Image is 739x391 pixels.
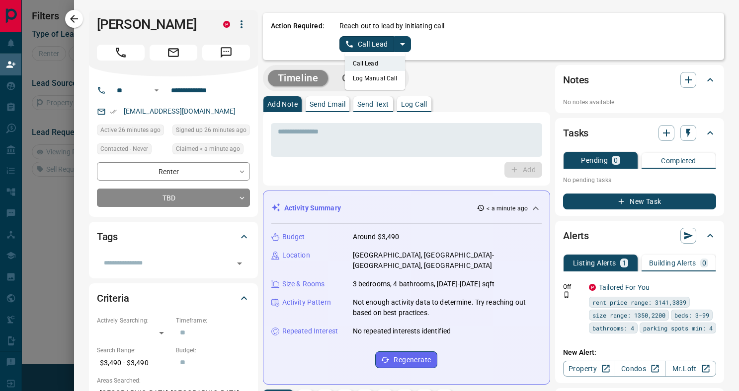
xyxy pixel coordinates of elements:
[665,361,716,377] a: Mr.Loft
[353,279,495,289] p: 3 bedrooms, 4 bathrooms, [DATE]-[DATE] sqft
[97,225,250,249] div: Tags
[97,355,171,371] p: $3,490 - $3,490
[172,143,250,157] div: Wed Sep 17 2025
[97,45,145,61] span: Call
[97,16,208,32] h1: [PERSON_NAME]
[284,203,341,213] p: Activity Summary
[176,125,246,135] span: Signed up 26 minutes ago
[563,347,716,358] p: New Alert:
[345,71,406,86] li: Log Manual Call
[282,297,331,308] p: Activity Pattern
[353,297,542,318] p: Not enough activity data to determine. Try reaching out based on best practices.
[589,284,596,291] div: property.ca
[339,36,395,52] button: Call Lead
[97,290,129,306] h2: Criteria
[97,316,171,325] p: Actively Searching:
[375,351,437,368] button: Regenerate
[622,260,626,266] p: 1
[332,70,404,86] button: Campaigns
[702,260,706,266] p: 0
[649,260,696,266] p: Building Alerts
[563,194,716,209] button: New Task
[97,189,250,207] div: TBD
[97,229,118,245] h2: Tags
[661,157,696,164] p: Completed
[401,101,427,108] p: Log Call
[271,199,542,217] div: Activity Summary< a minute ago
[282,250,310,261] p: Location
[614,361,665,377] a: Condos
[563,121,716,145] div: Tasks
[268,70,328,86] button: Timeline
[563,282,583,291] p: Off
[563,72,589,88] h2: Notes
[100,125,161,135] span: Active 26 minutes ago
[345,56,406,71] li: Call Lead
[487,204,528,213] p: < a minute ago
[97,162,250,181] div: Renter
[151,84,163,96] button: Open
[100,144,148,154] span: Contacted - Never
[223,21,230,28] div: property.ca
[643,323,713,333] span: parking spots min: 4
[353,326,451,336] p: No repeated interests identified
[353,250,542,271] p: [GEOGRAPHIC_DATA], [GEOGRAPHIC_DATA]-[GEOGRAPHIC_DATA], [GEOGRAPHIC_DATA]
[267,101,298,108] p: Add Note
[124,107,236,115] a: [EMAIL_ADDRESS][DOMAIN_NAME]
[271,21,325,52] p: Action Required:
[599,283,650,291] a: Tailored For You
[563,361,614,377] a: Property
[150,45,197,61] span: Email
[592,323,634,333] span: bathrooms: 4
[563,224,716,248] div: Alerts
[563,173,716,188] p: No pending tasks
[282,232,305,242] p: Budget
[339,36,411,52] div: split button
[353,232,400,242] p: Around $3,490
[573,260,616,266] p: Listing Alerts
[233,257,246,270] button: Open
[563,125,588,141] h2: Tasks
[97,286,250,310] div: Criteria
[674,310,709,320] span: beds: 3-99
[563,98,716,107] p: No notes available
[97,376,250,385] p: Areas Searched:
[176,144,240,154] span: Claimed < a minute ago
[282,279,325,289] p: Size & Rooms
[614,157,618,164] p: 0
[563,68,716,92] div: Notes
[202,45,250,61] span: Message
[176,346,250,355] p: Budget:
[563,291,570,298] svg: Push Notification Only
[581,157,608,164] p: Pending
[176,316,250,325] p: Timeframe:
[339,21,445,31] p: Reach out to lead by initiating call
[110,108,117,115] svg: Email Verified
[592,310,665,320] span: size range: 1350,2200
[172,125,250,138] div: Wed Sep 17 2025
[97,125,167,138] div: Wed Sep 17 2025
[357,101,389,108] p: Send Text
[310,101,345,108] p: Send Email
[97,346,171,355] p: Search Range:
[282,326,338,336] p: Repeated Interest
[592,297,686,307] span: rent price range: 3141,3839
[563,228,589,244] h2: Alerts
